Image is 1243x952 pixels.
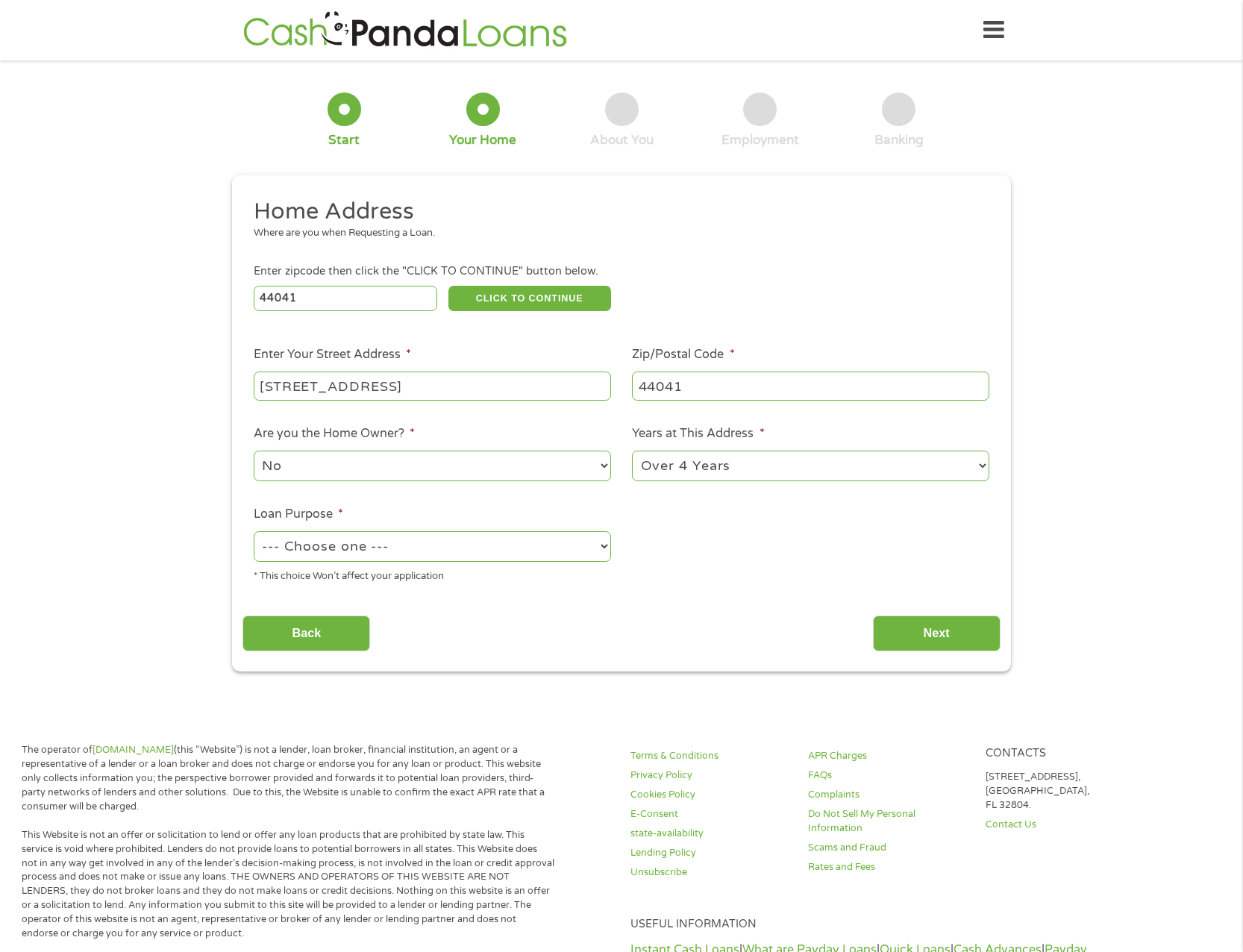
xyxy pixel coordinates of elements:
input: 1 Main Street [254,372,611,400]
label: Loan Purpose [254,507,343,522]
a: Contact Us [986,818,1145,832]
p: This Website is not an offer or solicitation to lend or offer any loan products that are prohibit... [22,828,554,941]
input: Back [242,616,370,652]
a: Unsubscribe [630,865,790,880]
a: Complaints [808,788,968,802]
h4: Contacts [986,747,1145,761]
a: Rates and Fees [808,860,968,874]
a: E-Consent [630,807,790,821]
a: Privacy Policy [630,768,790,783]
label: Enter Your Street Address [254,347,411,363]
h4: Useful Information [630,918,1145,932]
button: CLICK TO CONTINUE [448,286,611,311]
div: * This choice Won’t affect your application [254,564,611,584]
img: GetLoanNow Logo [239,9,572,51]
p: The operator of (this “Website”) is not a lender, loan broker, financial institution, an agent or... [22,743,554,813]
h2: Home Address [254,197,979,227]
input: Next [873,616,1001,652]
label: Zip/Postal Code [632,347,734,363]
div: Start [328,132,360,148]
div: Employment [721,132,799,148]
label: Years at This Address [632,426,764,442]
a: APR Charges [808,749,968,763]
div: Enter zipcode then click the "CLICK TO CONTINUE" button below. [254,263,989,280]
div: Banking [874,132,924,148]
p: [STREET_ADDRESS], [GEOGRAPHIC_DATA], FL 32804. [986,770,1145,812]
label: Are you the Home Owner? [254,426,415,442]
a: Terms & Conditions [630,749,790,763]
a: [DOMAIN_NAME] [93,744,174,756]
input: Enter Zipcode (e.g 01510) [254,286,438,311]
a: Scams and Fraud [808,841,968,855]
a: Cookies Policy [630,788,790,802]
a: state-availability [630,827,790,841]
div: Your Home [449,132,516,148]
a: Lending Policy [630,846,790,860]
div: About You [590,132,654,148]
a: Do Not Sell My Personal Information [808,807,968,836]
a: FAQs [808,768,968,783]
div: Where are you when Requesting a Loan. [254,226,979,241]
